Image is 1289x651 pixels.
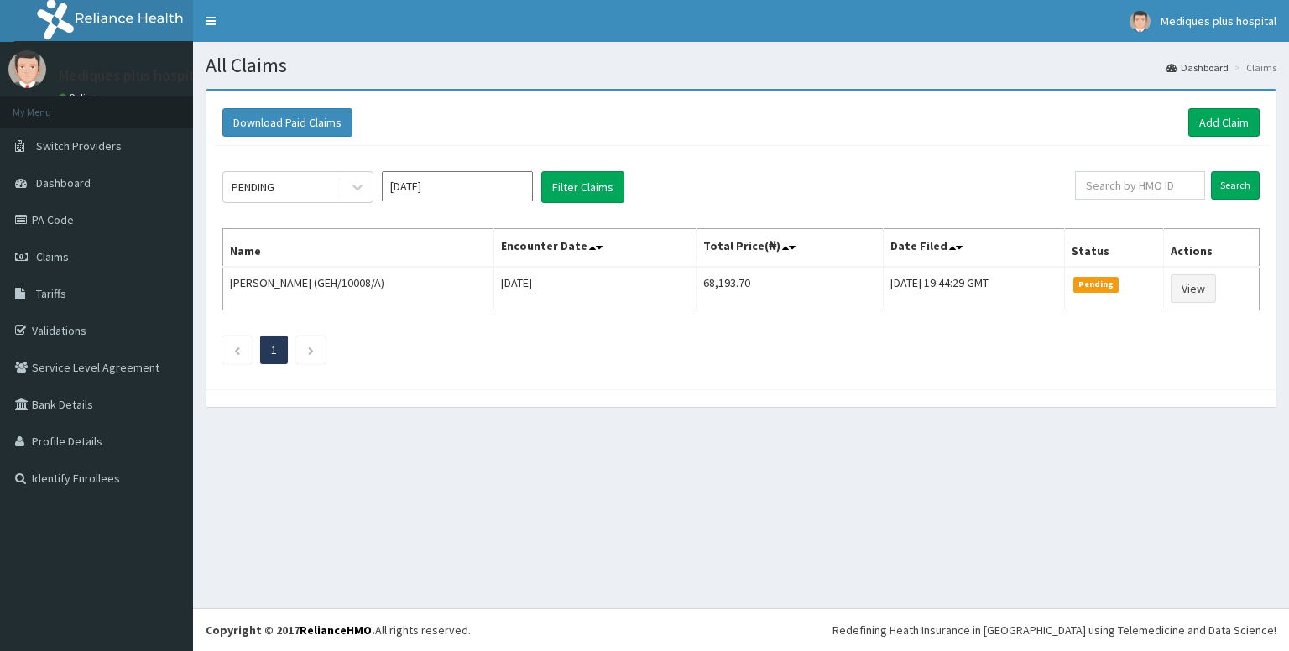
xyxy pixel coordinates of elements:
[1161,13,1276,29] span: Mediques plus hospital
[1188,108,1260,137] a: Add Claim
[1163,229,1259,268] th: Actions
[193,608,1289,651] footer: All rights reserved.
[832,622,1276,638] div: Redefining Heath Insurance in [GEOGRAPHIC_DATA] using Telemedicine and Data Science!
[493,267,696,310] td: [DATE]
[36,249,69,264] span: Claims
[1171,274,1216,303] a: View
[1230,60,1276,75] li: Claims
[271,342,277,357] a: Page 1 is your current page
[1130,11,1151,32] img: User Image
[206,622,375,638] strong: Copyright © 2017 .
[1211,171,1260,200] input: Search
[696,267,883,310] td: 68,193.70
[1064,229,1163,268] th: Status
[696,229,883,268] th: Total Price(₦)
[59,68,207,83] p: Mediques plus hospital
[36,175,91,190] span: Dashboard
[232,179,274,195] div: PENDING
[1166,60,1229,75] a: Dashboard
[382,171,533,201] input: Select Month and Year
[233,342,241,357] a: Previous page
[36,286,66,301] span: Tariffs
[884,229,1064,268] th: Date Filed
[59,91,99,103] a: Online
[884,267,1064,310] td: [DATE] 19:44:29 GMT
[1073,277,1119,292] span: Pending
[222,108,352,137] button: Download Paid Claims
[223,267,494,310] td: [PERSON_NAME] (GEH/10008/A)
[541,171,624,203] button: Filter Claims
[36,138,122,154] span: Switch Providers
[206,55,1276,76] h1: All Claims
[493,229,696,268] th: Encounter Date
[307,342,315,357] a: Next page
[8,50,46,88] img: User Image
[300,622,372,638] a: RelianceHMO
[1075,171,1205,200] input: Search by HMO ID
[223,229,494,268] th: Name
